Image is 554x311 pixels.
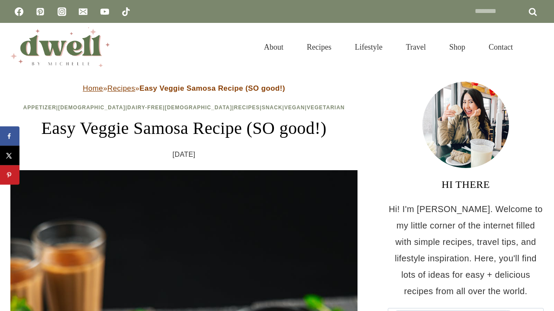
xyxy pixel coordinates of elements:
[139,84,285,92] strong: Easy Veggie Samosa Recipe (SO good!)
[388,201,544,299] p: Hi! I'm [PERSON_NAME]. Welcome to my little corner of the internet filled with simple recipes, tr...
[394,32,438,62] a: Travel
[165,105,232,111] a: [DEMOGRAPHIC_DATA]
[23,105,345,111] span: | | | | | | |
[83,84,103,92] a: Home
[83,84,285,92] span: » »
[117,3,135,20] a: TikTok
[307,105,345,111] a: Vegetarian
[32,3,49,20] a: Pinterest
[284,105,305,111] a: Vegan
[343,32,394,62] a: Lifestyle
[388,177,544,192] h3: HI THERE
[295,32,343,62] a: Recipes
[477,32,525,62] a: Contact
[10,115,358,141] h1: Easy Veggie Samosa Recipe (SO good!)
[107,84,135,92] a: Recipes
[58,105,126,111] a: [DEMOGRAPHIC_DATA]
[53,3,71,20] a: Instagram
[234,105,260,111] a: Recipes
[10,27,110,67] img: DWELL by michelle
[252,32,295,62] a: About
[173,148,196,161] time: [DATE]
[10,3,28,20] a: Facebook
[23,105,56,111] a: Appetizer
[96,3,113,20] a: YouTube
[438,32,477,62] a: Shop
[74,3,92,20] a: Email
[529,40,544,54] button: View Search Form
[127,105,163,111] a: Dairy-Free
[252,32,525,62] nav: Primary Navigation
[262,105,283,111] a: Snack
